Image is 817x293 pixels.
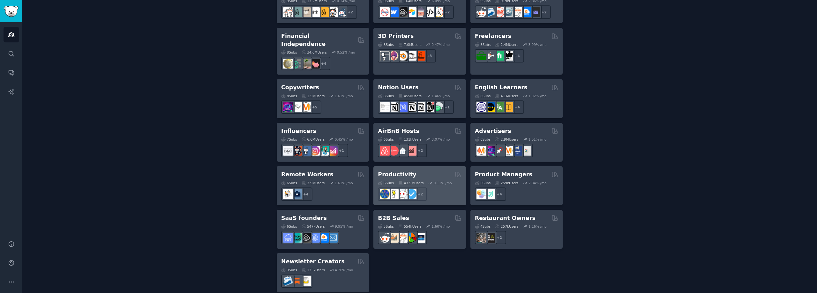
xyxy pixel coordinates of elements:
[281,32,356,48] h2: Financial Independence
[380,189,390,199] img: LifeProTips
[485,102,495,112] img: EnglishLearning
[424,102,434,112] img: BestNotionTemplates
[389,102,399,112] img: notioncreations
[281,137,297,142] div: 7 Sub s
[528,224,547,229] div: 1.16 % /mo
[281,50,297,55] div: 8 Sub s
[319,7,329,17] img: NewParents
[292,7,302,17] img: SingleParents
[485,7,495,17] img: Emailmarketing
[494,146,504,156] img: PPC
[485,189,495,199] img: ProductMgmt
[337,7,347,17] img: Parents
[537,5,551,19] div: + 2
[416,51,425,61] img: FixMyPrint
[475,214,536,222] h2: Restaurant Owners
[398,51,408,61] img: blender
[389,233,399,243] img: salestechniques
[281,181,297,185] div: 6 Sub s
[301,59,311,69] img: Fire
[283,7,293,17] img: daddit
[398,42,422,47] div: 7.0M Users
[380,102,390,112] img: Notiontemplates
[503,102,513,112] img: LearnEnglishOnReddit
[398,137,422,142] div: 131k Users
[432,94,450,98] div: 1.46 % /mo
[302,50,327,55] div: 34.6M Users
[380,233,390,243] img: sales
[475,42,491,47] div: 8 Sub s
[302,94,325,98] div: 1.5M Users
[475,32,512,40] h2: Freelancers
[495,224,518,229] div: 257k Users
[416,7,425,17] img: nocodelowcode
[475,94,491,98] div: 8 Sub s
[503,51,513,61] img: Freelancers
[423,49,436,62] div: + 3
[495,42,518,47] div: 2.4M Users
[495,94,518,98] div: 4.1M Users
[292,102,302,112] img: KeepWriting
[389,146,399,156] img: AirBnBHosts
[495,181,518,185] div: 259k Users
[407,189,416,199] img: getdisciplined
[310,233,320,243] img: SaaSSales
[494,51,504,61] img: Fiverr
[528,42,547,47] div: 3.09 % /mo
[378,32,414,40] h2: 3D Printers
[494,7,504,17] img: LeadGeneration
[292,233,302,243] img: microsaas
[503,7,513,17] img: coldemail
[511,49,524,62] div: + 4
[283,146,293,156] img: BeautyGuruChatter
[335,137,353,142] div: 0.45 % /mo
[398,146,408,156] img: rentalproperties
[521,7,531,17] img: B2BSaaS
[530,7,540,17] img: EmailOutreach
[440,100,454,114] div: + 1
[317,57,330,70] div: + 4
[475,127,511,135] h2: Advertisers
[328,7,338,17] img: parentsofmultiples
[380,51,390,61] img: 3Dprinting
[389,7,399,17] img: webflow
[398,7,408,17] img: NoCodeSaaS
[283,276,293,286] img: Emailmarketing
[416,102,425,112] img: AskNotion
[398,189,408,199] img: productivity
[335,224,353,229] div: 9.95 % /mo
[310,59,320,69] img: fatFIRE
[281,127,316,135] h2: Influencers
[319,233,329,243] img: B2BSaaS
[301,146,311,156] img: Instagram
[335,181,353,185] div: 1.61 % /mo
[310,7,320,17] img: toddlers
[398,224,422,229] div: 554k Users
[495,137,518,142] div: 2.9M Users
[308,100,321,114] div: + 5
[512,7,522,17] img: b2b_sales
[4,6,19,17] img: GummySearch logo
[414,187,427,201] div: + 2
[283,233,293,243] img: SaaS
[494,102,504,112] img: language_exchange
[485,146,495,156] img: SEO
[493,187,506,201] div: + 4
[378,171,416,179] h2: Productivity
[434,181,452,185] div: 0.11 % /mo
[281,94,297,98] div: 8 Sub s
[301,102,311,112] img: content_marketing
[407,146,416,156] img: AirBnBInvesting
[475,224,491,229] div: 4 Sub s
[476,51,486,61] img: forhire
[302,224,325,229] div: 547k Users
[475,171,532,179] h2: Product Managers
[380,146,390,156] img: airbnb_hosts
[475,137,491,142] div: 6 Sub s
[528,94,547,98] div: 1.02 % /mo
[378,224,394,229] div: 5 Sub s
[476,102,486,112] img: languagelearning
[283,102,293,112] img: SEO
[493,231,506,244] div: + 2
[407,102,416,112] img: NotionGeeks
